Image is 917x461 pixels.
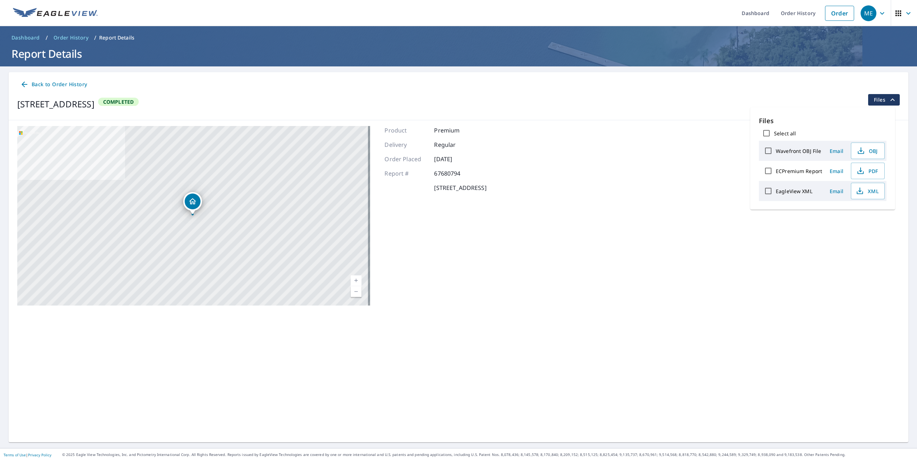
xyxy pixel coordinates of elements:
[825,6,854,21] a: Order
[9,46,908,61] h1: Report Details
[776,168,822,174] label: ECPremium Report
[351,275,361,286] a: Current Level 17, Zoom In
[856,167,879,175] span: PDF
[434,140,477,149] p: Regular
[9,32,908,43] nav: breadcrumb
[384,140,428,149] p: Delivery
[851,183,885,199] button: XML
[851,143,885,159] button: OBJ
[856,187,879,195] span: XML
[776,188,812,195] label: EagleView XML
[861,5,876,21] div: ME
[351,286,361,297] a: Current Level 17, Zoom Out
[776,148,821,154] label: Wavefront OBJ File
[99,34,134,41] p: Report Details
[62,452,913,457] p: © 2025 Eagle View Technologies, Inc. and Pictometry International Corp. All Rights Reserved. Repo...
[94,33,96,42] li: /
[384,126,428,135] p: Product
[434,183,486,192] p: [STREET_ADDRESS]
[54,34,88,41] span: Order History
[99,98,138,105] span: Completed
[4,452,26,457] a: Terms of Use
[825,186,848,197] button: Email
[828,188,845,195] span: Email
[183,192,202,214] div: Dropped pin, building 1, Residential property, 517 Forest Ln Rock Hill, SC 29730
[828,168,845,174] span: Email
[13,8,98,19] img: EV Logo
[828,148,845,154] span: Email
[9,32,43,43] a: Dashboard
[384,155,428,163] p: Order Placed
[384,169,428,178] p: Report #
[20,80,87,89] span: Back to Order History
[434,126,477,135] p: Premium
[17,78,90,91] a: Back to Order History
[51,32,91,43] a: Order History
[434,169,477,178] p: 67680794
[825,166,848,177] button: Email
[46,33,48,42] li: /
[874,96,897,104] span: Files
[774,130,796,137] label: Select all
[851,163,885,179] button: PDF
[17,98,95,111] div: [STREET_ADDRESS]
[4,453,51,457] p: |
[434,155,477,163] p: [DATE]
[759,116,886,126] p: Files
[28,452,51,457] a: Privacy Policy
[11,34,40,41] span: Dashboard
[856,146,879,155] span: OBJ
[868,94,900,106] button: filesDropdownBtn-67680794
[825,145,848,157] button: Email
